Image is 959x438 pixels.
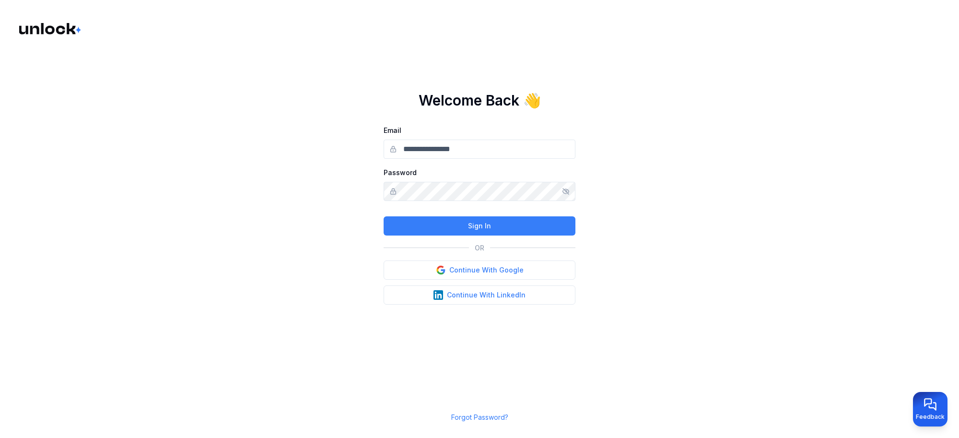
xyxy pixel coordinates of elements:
span: Feedback [916,413,945,421]
img: Logo [19,23,82,35]
a: Forgot Password? [451,413,508,421]
button: Continue With Google [384,260,575,280]
button: Sign In [384,216,575,236]
button: Continue With LinkedIn [384,285,575,305]
h1: Welcome Back 👋 [419,92,541,109]
p: OR [475,243,484,253]
label: Email [384,126,401,134]
button: Show/hide password [562,188,570,195]
label: Password [384,168,417,177]
button: Provide feedback [913,392,947,426]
